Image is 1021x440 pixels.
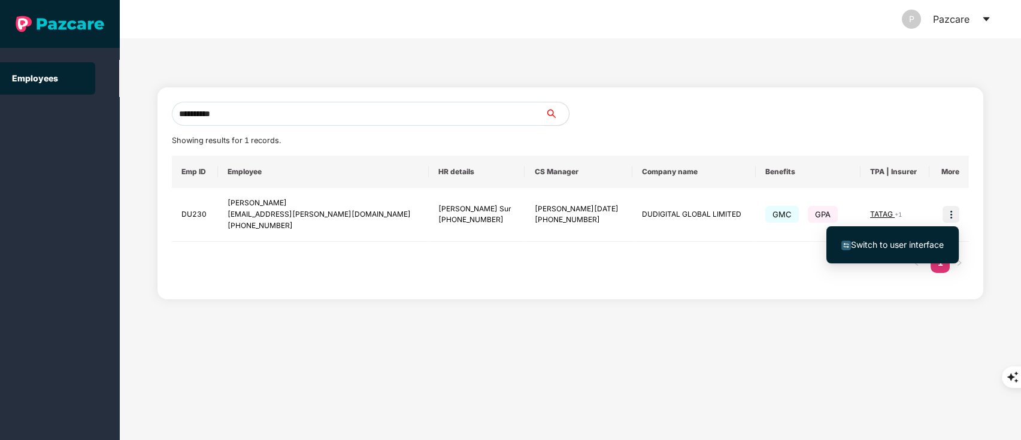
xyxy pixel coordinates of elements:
[12,73,58,83] a: Employees
[841,241,851,250] img: svg+xml;base64,PHN2ZyB4bWxucz0iaHR0cDovL3d3dy53My5vcmcvMjAwMC9zdmciIHdpZHRoPSIxNiIgaGVpZ2h0PSIxNi...
[943,206,959,223] img: icon
[429,156,525,188] th: HR details
[950,254,969,273] li: Next Page
[929,156,970,188] th: More
[765,206,799,223] span: GMC
[632,188,756,242] td: DUDIGITAL GLOBAL LIMITED
[534,214,622,226] div: [PHONE_NUMBER]
[950,254,969,273] button: right
[228,198,419,209] div: [PERSON_NAME]
[870,210,895,219] span: TATAG
[544,102,569,126] button: search
[438,204,515,215] div: [PERSON_NAME] Sur
[861,156,929,188] th: TPA | Insurer
[544,109,569,119] span: search
[172,188,218,242] td: DU230
[632,156,756,188] th: Company name
[981,14,991,24] span: caret-down
[909,10,914,29] span: P
[895,211,902,218] span: + 1
[438,214,515,226] div: [PHONE_NUMBER]
[756,156,861,188] th: Benefits
[851,239,944,250] span: Switch to user interface
[956,259,963,266] span: right
[228,220,419,232] div: [PHONE_NUMBER]
[808,206,838,223] span: GPA
[534,204,622,215] div: [PERSON_NAME][DATE]
[525,156,632,188] th: CS Manager
[228,209,419,220] div: [EMAIL_ADDRESS][PERSON_NAME][DOMAIN_NAME]
[172,136,281,145] span: Showing results for 1 records.
[172,156,218,188] th: Emp ID
[218,156,429,188] th: Employee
